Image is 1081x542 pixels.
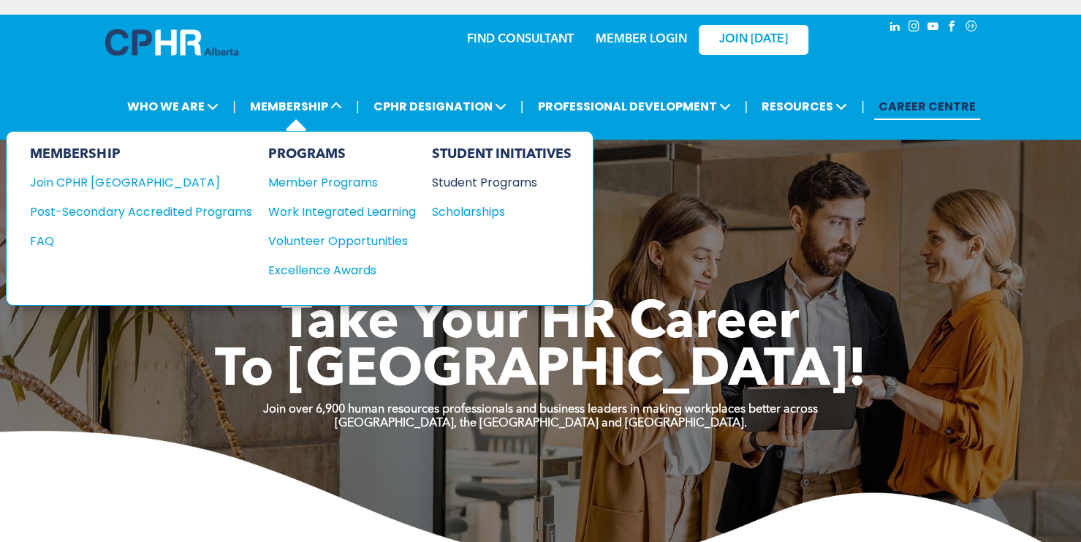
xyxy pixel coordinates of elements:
div: Volunteer Opportunities [268,232,401,250]
a: Join CPHR [GEOGRAPHIC_DATA] [30,173,251,192]
li: | [356,91,360,121]
a: Volunteer Opportunities [268,232,415,250]
a: Member Programs [268,173,415,192]
a: MEMBER LOGIN [596,34,687,45]
a: JOIN [DATE] [699,25,808,55]
span: RESOURCES [757,93,851,120]
span: MEMBERSHIP [246,93,346,120]
strong: [GEOGRAPHIC_DATA], the [GEOGRAPHIC_DATA] and [GEOGRAPHIC_DATA]. [335,418,747,429]
div: PROGRAMS [268,146,415,162]
span: CPHR DESIGNATION [369,93,511,120]
div: Student Programs [431,173,557,192]
li: | [744,91,748,121]
span: Take Your HR Career [281,298,800,350]
img: A blue and white logo for cp alberta [105,29,238,56]
li: | [520,91,524,121]
span: WHO WE ARE [123,93,223,120]
a: FIND CONSULTANT [467,34,574,45]
div: MEMBERSHIP [30,146,251,162]
li: | [232,91,236,121]
a: facebook [944,18,960,38]
span: To [GEOGRAPHIC_DATA]! [215,345,867,398]
div: Member Programs [268,173,401,192]
a: Student Programs [431,173,571,192]
a: youtube [925,18,941,38]
strong: Join over 6,900 human resources professionals and business leaders in making workplaces better ac... [263,404,818,415]
a: Scholarships [431,203,571,221]
span: PROFESSIONAL DEVELOPMENT [533,93,735,120]
a: CAREER CENTRE [874,93,980,120]
a: Social network [963,18,979,38]
div: Join CPHR [GEOGRAPHIC_DATA] [30,173,230,192]
a: Work Integrated Learning [268,203,415,221]
div: Excellence Awards [268,261,401,279]
a: instagram [906,18,922,38]
div: STUDENT INITIATIVES [431,146,571,162]
div: Post-Secondary Accredited Programs [30,203,230,221]
a: linkedin [887,18,903,38]
span: JOIN [DATE] [719,33,788,47]
div: Scholarships [431,203,557,221]
a: FAQ [30,232,251,250]
li: | [861,91,865,121]
div: Work Integrated Learning [268,203,401,221]
div: FAQ [30,232,230,250]
a: Post-Secondary Accredited Programs [30,203,251,221]
a: Excellence Awards [268,261,415,279]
